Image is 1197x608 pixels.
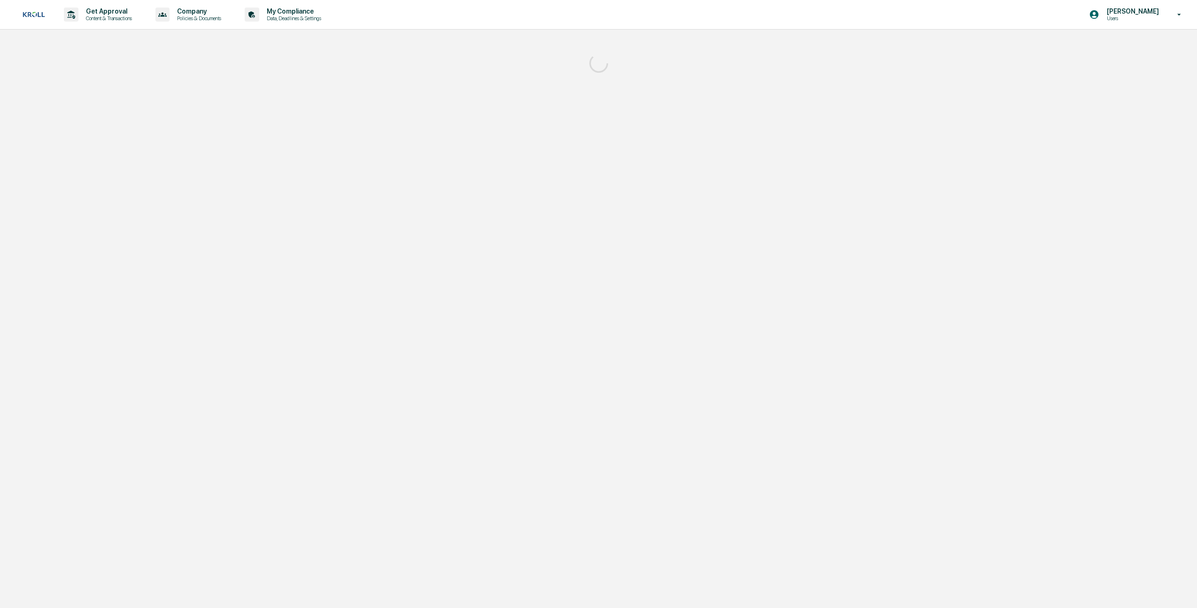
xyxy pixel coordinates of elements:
p: Users [1099,15,1164,22]
p: Policies & Documents [170,15,226,22]
p: Company [170,8,226,15]
p: Get Approval [78,8,137,15]
img: logo [23,12,45,17]
p: [PERSON_NAME] [1099,8,1164,15]
p: Data, Deadlines & Settings [259,15,326,22]
p: My Compliance [259,8,326,15]
p: Content & Transactions [78,15,137,22]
